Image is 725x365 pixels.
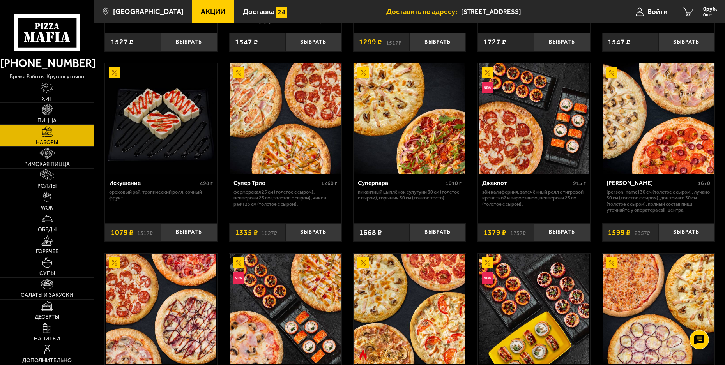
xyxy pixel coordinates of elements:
a: АкционныйОстрое блюдоОстровский [354,254,466,364]
button: Выбрать [658,33,714,51]
span: Доставка [243,8,274,16]
img: Джекпот [479,63,589,174]
span: Хит [42,96,53,102]
span: 1379 ₽ [483,229,506,236]
img: Акционный [606,257,617,268]
div: Джекпот [482,180,571,187]
button: Выбрать [161,33,217,51]
p: Эби Калифорния, Запечённый ролл с тигровой креветкой и пармезаном, Пепперони 25 см (толстое с сыр... [482,189,586,207]
img: Хет Трик [603,63,714,174]
a: АкционныйФамильный [602,254,714,364]
button: Выбрать [410,223,466,242]
div: Искушение [109,180,198,187]
s: 1317 ₽ [137,229,153,236]
img: Акционный [482,257,493,268]
img: Острое блюдо [357,349,369,360]
span: [GEOGRAPHIC_DATA] [113,8,184,16]
p: Пикантный цыплёнок сулугуни 30 см (толстое с сыром), Горыныч 30 см (тонкое тесто). [358,189,462,201]
span: Доставить по адресу: [386,8,461,16]
img: Новинка [482,82,493,93]
img: Фамильный [603,254,714,364]
span: 1527 ₽ [111,38,134,46]
img: Римские каникулы [106,254,216,364]
a: АкционныйНовинкаВсё включено [229,254,341,364]
img: Акционный [233,67,244,78]
img: Акционный [482,67,493,78]
span: 1547 ₽ [235,38,258,46]
button: Выбрать [534,223,590,242]
input: Ваш адрес доставки [461,5,606,19]
span: Римская пицца [24,162,70,167]
span: 0 шт. [703,12,717,17]
img: Акционный [357,67,369,78]
p: [PERSON_NAME] 30 см (толстое с сыром), Лучано 30 см (толстое с сыром), Дон Томаго 30 см (толстое ... [607,189,711,213]
img: 15daf4d41897b9f0e9f617042186c801.svg [276,7,287,18]
p: Ореховый рай, Тропический ролл, Сочный фрукт. [109,189,213,201]
s: 2357 ₽ [635,229,650,236]
span: 1668 ₽ [359,229,382,236]
button: Выбрать [410,33,466,51]
a: АкционныйНовинкаДжекпот [478,63,590,174]
s: 1517 ₽ [386,38,401,46]
div: Суперпара [358,180,444,187]
span: Обеды [38,227,57,233]
span: 1670 [698,180,710,187]
img: Акционный [109,67,120,78]
button: Выбрать [285,223,341,242]
span: Елецкая улица, 15А [461,5,606,19]
a: АкционныйРимские каникулы [105,254,217,364]
span: 1547 ₽ [608,38,631,46]
span: Десерты [35,314,59,320]
img: Островский [354,254,465,364]
s: 1627 ₽ [262,229,277,236]
span: 498 г [200,180,213,187]
span: Супы [39,271,55,276]
button: Выбрать [658,223,714,242]
button: Выбрать [285,33,341,51]
span: 0 руб. [703,6,717,12]
span: 1260 г [321,180,337,187]
img: Акционный [233,257,244,268]
img: Акционный [357,257,369,268]
span: Пицца [37,118,57,123]
img: Всё включено [230,254,341,364]
span: Роллы [37,183,57,189]
img: Новинка [233,272,244,284]
span: WOK [41,205,53,211]
span: 915 г [573,180,586,187]
span: 1335 ₽ [235,229,258,236]
span: Горячее [36,249,58,254]
button: Выбрать [161,223,217,242]
img: Хот трио [479,254,589,364]
img: Новинка [482,272,493,284]
a: АкционныйНовинкаХот трио [478,254,590,364]
div: Супер Трио [233,180,320,187]
span: 1079 ₽ [111,229,134,236]
img: Супер Трио [230,63,341,174]
img: Искушение [106,63,216,174]
span: Напитки [34,336,60,342]
span: Акции [201,8,225,16]
span: 1599 ₽ [608,229,631,236]
div: [PERSON_NAME] [607,180,696,187]
p: Фермерская 25 см (толстое с сыром), Пепперони 25 см (толстое с сыром), Чикен Ранч 25 см (толстое ... [233,189,338,207]
span: Салаты и закуски [21,293,73,298]
s: 1757 ₽ [510,229,526,236]
span: Войти [647,8,667,16]
span: Дополнительно [22,358,72,363]
img: Акционный [109,257,120,268]
span: 1010 г [446,180,462,187]
a: АкционныйХет Трик [602,63,714,174]
a: АкционныйСупер Трио [229,63,341,174]
button: Выбрать [534,33,590,51]
a: АкционныйИскушение [105,63,217,174]
a: АкционныйСуперпара [354,63,466,174]
img: Суперпара [354,63,465,174]
span: 1727 ₽ [483,38,506,46]
span: 1299 ₽ [359,38,382,46]
img: Акционный [606,67,617,78]
span: Наборы [36,140,58,145]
